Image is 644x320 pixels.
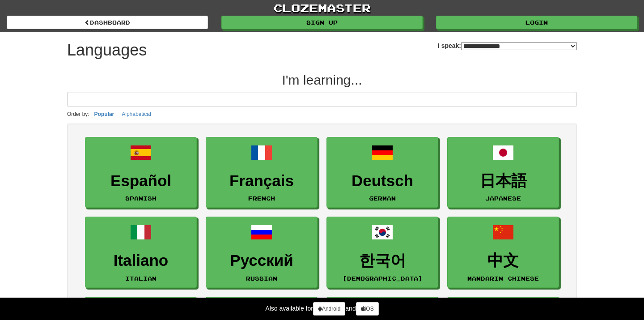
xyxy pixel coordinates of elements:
a: РусскийRussian [206,217,318,288]
a: 日本語Japanese [447,137,559,208]
small: German [369,195,396,201]
small: French [248,195,275,201]
a: Login [436,16,637,29]
label: I speak: [438,41,577,50]
small: [DEMOGRAPHIC_DATA] [343,275,423,282]
a: 한국어[DEMOGRAPHIC_DATA] [326,217,438,288]
a: iOS [356,302,379,316]
small: Japanese [485,195,521,201]
a: FrançaisFrench [206,137,318,208]
button: Popular [92,109,117,119]
a: EspañolSpanish [85,137,197,208]
small: Mandarin Chinese [467,275,539,282]
a: Sign up [221,16,423,29]
h2: I'm learning... [67,73,577,87]
small: Italian [125,275,157,282]
h3: 中文 [452,252,554,269]
a: dashboard [7,16,208,29]
a: ItalianoItalian [85,217,197,288]
a: Android [313,302,345,316]
h3: Español [90,172,192,190]
h3: Italiano [90,252,192,269]
h3: 日本語 [452,172,554,190]
a: 中文Mandarin Chinese [447,217,559,288]
h1: Languages [67,41,147,59]
h3: Русский [211,252,313,269]
small: Order by: [67,111,89,117]
small: Spanish [125,195,157,201]
select: I speak: [461,42,577,50]
a: DeutschGerman [326,137,438,208]
h3: Deutsch [331,172,433,190]
small: Russian [246,275,277,282]
button: Alphabetical [119,109,153,119]
h3: Français [211,172,313,190]
h3: 한국어 [331,252,433,269]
